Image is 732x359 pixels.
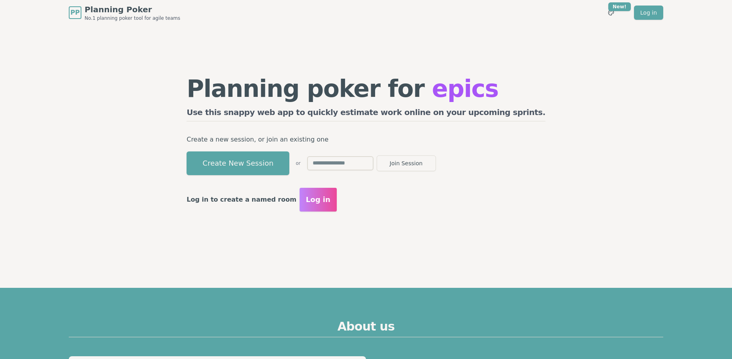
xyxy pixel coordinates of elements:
p: Create a new session, or join an existing one [187,134,545,145]
button: New! [604,6,618,20]
span: or [296,160,300,166]
a: PPPlanning PokerNo.1 planning poker tool for agile teams [69,4,180,21]
span: epics [432,75,498,102]
span: No.1 planning poker tool for agile teams [85,15,180,21]
a: Log in [634,6,663,20]
span: Log in [306,194,330,205]
p: Log in to create a named room [187,194,296,205]
h1: Planning poker for [187,77,545,100]
button: Log in [300,188,337,212]
h2: Use this snappy web app to quickly estimate work online on your upcoming sprints. [187,107,545,121]
span: Planning Poker [85,4,180,15]
button: Create New Session [187,151,289,175]
div: New! [608,2,631,11]
button: Join Session [377,155,436,171]
h2: About us [69,319,663,337]
span: PP [70,8,79,17]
